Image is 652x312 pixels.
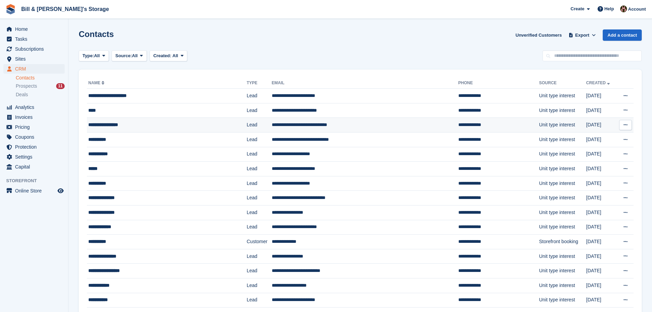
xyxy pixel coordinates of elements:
span: Subscriptions [15,44,56,54]
td: Lead [247,176,272,191]
span: Protection [15,142,56,152]
a: menu [3,54,65,64]
a: menu [3,122,65,132]
td: Unit type interest [539,249,586,264]
td: Storefront booking [539,235,586,249]
a: Deals [16,91,65,98]
td: Lead [247,103,272,118]
a: Prospects 11 [16,83,65,90]
a: Bill & [PERSON_NAME]'s Storage [18,3,112,15]
span: Sites [15,54,56,64]
button: Type: All [79,50,109,62]
th: Email [272,78,458,89]
td: Lead [247,147,272,162]
td: Unit type interest [539,118,586,133]
a: Name [88,80,106,85]
button: Export [567,29,597,41]
td: Unit type interest [539,191,586,205]
td: [DATE] [586,249,616,264]
td: Unit type interest [539,205,586,220]
td: [DATE] [586,235,616,249]
span: Export [575,32,589,39]
span: Analytics [15,102,56,112]
td: [DATE] [586,205,616,220]
a: Created [586,80,611,85]
th: Type [247,78,272,89]
span: Pricing [15,122,56,132]
td: Lead [247,293,272,308]
span: Created: [153,53,171,58]
td: Unit type interest [539,264,586,278]
td: [DATE] [586,89,616,103]
td: [DATE] [586,162,616,176]
a: menu [3,34,65,44]
td: Unit type interest [539,132,586,147]
span: Invoices [15,112,56,122]
td: [DATE] [586,220,616,235]
span: Deals [16,91,28,98]
span: Source: [115,52,132,59]
td: Unit type interest [539,176,586,191]
td: Lead [247,278,272,293]
td: Lead [247,132,272,147]
span: Capital [15,162,56,172]
span: Online Store [15,186,56,196]
a: menu [3,112,65,122]
span: Coupons [15,132,56,142]
span: Tasks [15,34,56,44]
td: Customer [247,235,272,249]
a: menu [3,142,65,152]
a: menu [3,162,65,172]
a: menu [3,24,65,34]
td: [DATE] [586,278,616,293]
a: menu [3,186,65,196]
td: Unit type interest [539,220,586,235]
td: [DATE] [586,191,616,205]
td: [DATE] [586,264,616,278]
td: Unit type interest [539,162,586,176]
td: Lead [247,264,272,278]
a: Add a contact [603,29,642,41]
a: Contacts [16,75,65,81]
a: menu [3,102,65,112]
span: All [172,53,178,58]
a: menu [3,44,65,54]
th: Phone [458,78,539,89]
button: Created: All [150,50,187,62]
a: menu [3,152,65,162]
span: CRM [15,64,56,74]
td: [DATE] [586,103,616,118]
a: menu [3,64,65,74]
span: Settings [15,152,56,162]
span: Prospects [16,83,37,89]
td: Unit type interest [539,278,586,293]
td: Lead [247,89,272,103]
td: Unit type interest [539,103,586,118]
td: Lead [247,220,272,235]
a: menu [3,132,65,142]
span: All [94,52,100,59]
td: [DATE] [586,176,616,191]
img: Jack Bottesch [620,5,627,12]
td: Lead [247,162,272,176]
span: Account [628,6,646,13]
div: 11 [56,83,65,89]
span: Create [571,5,584,12]
span: Home [15,24,56,34]
td: [DATE] [586,147,616,162]
td: Lead [247,205,272,220]
td: [DATE] [586,118,616,133]
td: Unit type interest [539,293,586,308]
span: Type: [82,52,94,59]
a: Unverified Customers [513,29,564,41]
td: [DATE] [586,132,616,147]
img: stora-icon-8386f47178a22dfd0bd8f6a31ec36ba5ce8667c1dd55bd0f319d3a0aa187defe.svg [5,4,16,14]
span: All [132,52,138,59]
td: Lead [247,118,272,133]
h1: Contacts [79,29,114,39]
td: Lead [247,191,272,205]
span: Storefront [6,177,68,184]
td: Unit type interest [539,147,586,162]
td: [DATE] [586,293,616,308]
th: Source [539,78,586,89]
